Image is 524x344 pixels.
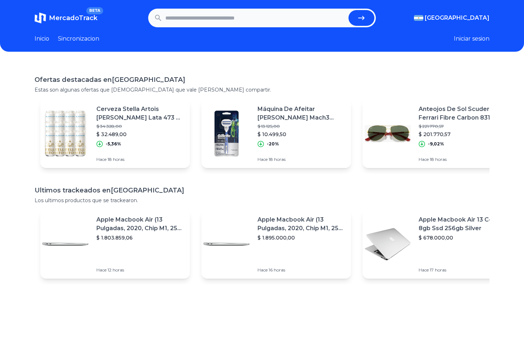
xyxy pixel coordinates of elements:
[86,7,103,14] span: BETA
[201,210,351,279] a: Featured imageApple Macbook Air (13 Pulgadas, 2020, Chip M1, 256 Gb De Ssd, 8 Gb De Ram) - Plata$...
[428,141,444,147] p: -9,02%
[49,14,97,22] span: MercadoTrack
[363,99,512,168] a: Featured imageAnteojos De Sol Scuderia Ferrari Fibre Carbon 8313m$ 221.770,57$ 201.770,57-9,02%Ha...
[419,234,506,241] p: $ 678.000,00
[40,108,91,159] img: Featured image
[258,267,345,273] p: Hace 16 horas
[35,86,489,93] p: Estas son algunas ofertas que [DEMOGRAPHIC_DATA] que vale [PERSON_NAME] compartir.
[35,185,489,195] h1: Ultimos trackeados en [GEOGRAPHIC_DATA]
[35,75,489,85] h1: Ofertas destacadas en [GEOGRAPHIC_DATA]
[96,215,184,233] p: Apple Macbook Air (13 Pulgadas, 2020, Chip M1, 256 Gb De Ssd, 8 Gb De Ram) - Plata
[35,12,97,24] a: MercadoTrackBETA
[419,215,506,233] p: Apple Macbook Air 13 Core I5 8gb Ssd 256gb Silver
[96,105,184,122] p: Cerveza Stella Artois [PERSON_NAME] Lata 473 Ml Pack X12 U
[96,234,184,241] p: $ 1.803.859,06
[425,14,489,22] span: [GEOGRAPHIC_DATA]
[414,15,423,21] img: Argentina
[58,34,99,43] a: Sincronizacion
[96,124,184,129] p: $ 34.328,00
[419,124,506,129] p: $ 221.770,57
[419,131,506,138] p: $ 201.770,57
[419,105,506,122] p: Anteojos De Sol Scuderia Ferrari Fibre Carbon 8313m
[419,157,506,162] p: Hace 18 horas
[106,141,121,147] p: -5,36%
[201,219,252,269] img: Featured image
[201,108,252,159] img: Featured image
[40,219,91,269] img: Featured image
[258,215,345,233] p: Apple Macbook Air (13 Pulgadas, 2020, Chip M1, 256 Gb De Ssd, 8 Gb De Ram) - Plata
[419,267,506,273] p: Hace 17 horas
[363,108,413,159] img: Featured image
[96,157,184,162] p: Hace 18 horas
[363,219,413,269] img: Featured image
[201,99,351,168] a: Featured imageMáquina De Afeitar [PERSON_NAME] Mach3 Cuerpo$ 13.125,00$ 10.499,50-20%Hace 18 horas
[267,141,279,147] p: -20%
[363,210,512,279] a: Featured imageApple Macbook Air 13 Core I5 8gb Ssd 256gb Silver$ 678.000,00Hace 17 horas
[258,124,345,129] p: $ 13.125,00
[40,99,190,168] a: Featured imageCerveza Stella Artois [PERSON_NAME] Lata 473 Ml Pack X12 U$ 34.328,00$ 32.489,00-5,...
[454,34,489,43] button: Iniciar sesion
[96,267,184,273] p: Hace 12 horas
[35,12,46,24] img: MercadoTrack
[258,105,345,122] p: Máquina De Afeitar [PERSON_NAME] Mach3 Cuerpo
[258,131,345,138] p: $ 10.499,50
[96,131,184,138] p: $ 32.489,00
[40,210,190,279] a: Featured imageApple Macbook Air (13 Pulgadas, 2020, Chip M1, 256 Gb De Ssd, 8 Gb De Ram) - Plata$...
[414,14,489,22] button: [GEOGRAPHIC_DATA]
[258,157,345,162] p: Hace 18 horas
[35,197,489,204] p: Los ultimos productos que se trackearon.
[258,234,345,241] p: $ 1.895.000,00
[35,34,49,43] a: Inicio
